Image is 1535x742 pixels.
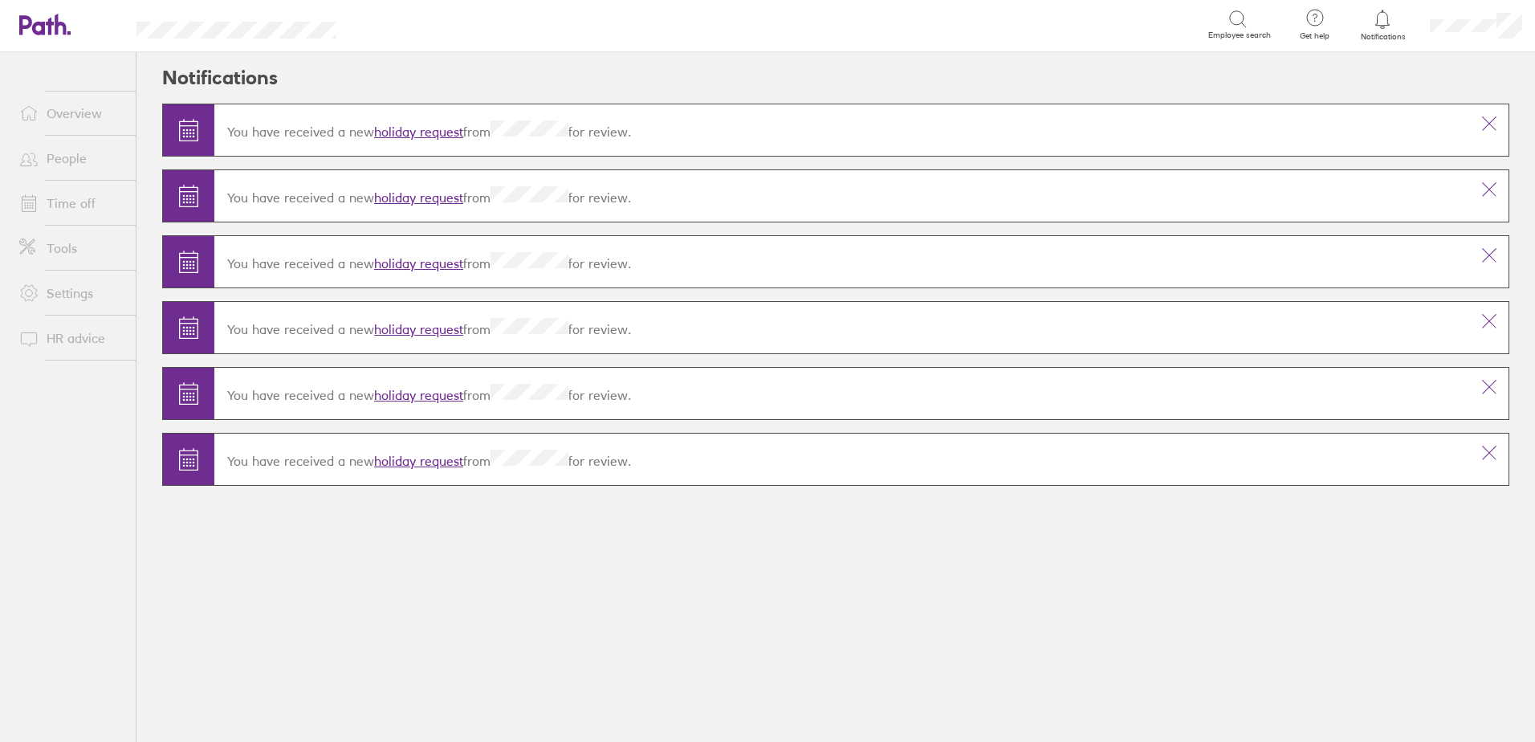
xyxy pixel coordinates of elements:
div: Search [380,17,421,31]
a: HR advice [6,322,136,354]
p: You have received a new from for review. [227,252,1457,271]
a: holiday request [374,321,463,337]
p: You have received a new from for review. [227,318,1457,337]
a: People [6,142,136,174]
h2: Notifications [162,52,278,104]
a: Overview [6,97,136,129]
p: You have received a new from for review. [227,120,1457,140]
a: Notifications [1357,8,1409,42]
a: holiday request [374,453,463,469]
span: Notifications [1357,32,1409,42]
a: Settings [6,277,136,309]
a: Time off [6,187,136,219]
p: You have received a new from for review. [227,450,1457,469]
a: holiday request [374,124,463,140]
p: You have received a new from for review. [227,384,1457,403]
a: holiday request [374,387,463,403]
a: Tools [6,232,136,264]
span: Employee search [1208,31,1271,40]
a: holiday request [374,255,463,271]
p: You have received a new from for review. [227,186,1457,206]
a: holiday request [374,190,463,206]
span: Get help [1289,31,1341,41]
